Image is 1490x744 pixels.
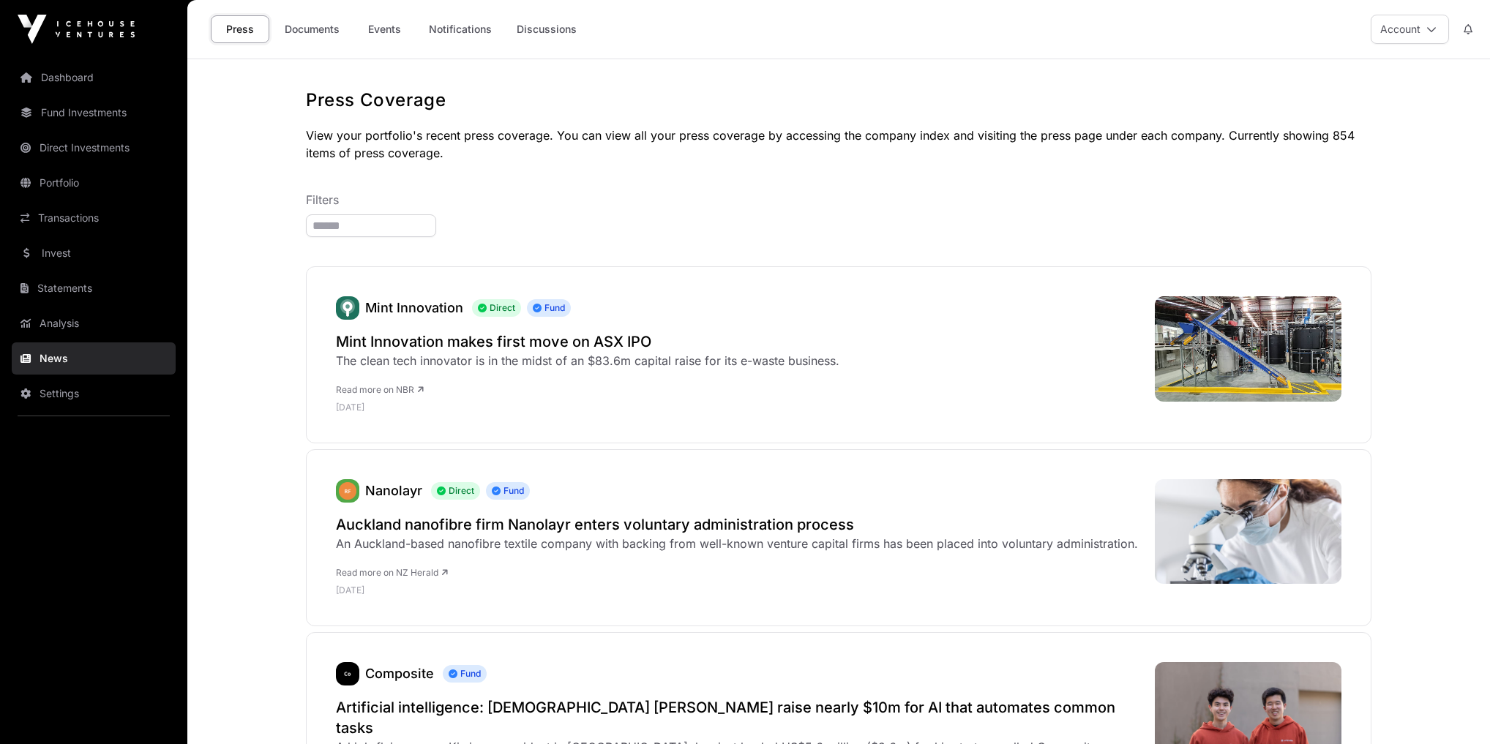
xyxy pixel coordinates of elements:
a: Notifications [419,15,501,43]
a: Discussions [507,15,586,43]
img: Mint.svg [336,296,359,320]
a: Statements [12,272,176,304]
a: Press [211,15,269,43]
img: composite410.png [336,662,359,685]
a: Portfolio [12,167,176,199]
a: Invest [12,237,176,269]
a: Direct Investments [12,132,176,164]
p: [DATE] [336,402,839,413]
a: Read more on NZ Herald [336,567,448,578]
a: Read more on NBR [336,384,424,395]
a: Settings [12,377,176,410]
a: Analysis [12,307,176,339]
p: Filters [306,191,1371,208]
a: Mint Innovation makes first move on ASX IPO [336,331,839,352]
img: H7AB3QAHWVAUBGCTYQCTPUHQDQ.jpg [1155,479,1341,584]
iframe: Chat Widget [1417,674,1490,744]
span: Fund [486,482,530,500]
a: Nanolayr [336,479,359,503]
a: News [12,342,176,375]
a: Documents [275,15,349,43]
p: [DATE] [336,585,1138,596]
h1: Press Coverage [306,89,1371,112]
span: Fund [527,299,571,317]
a: Fund Investments [12,97,176,129]
a: Composite [365,666,434,681]
a: Mint Innovation [336,296,359,320]
span: Fund [443,665,487,683]
a: Dashboard [12,61,176,94]
a: Events [355,15,413,43]
a: Auckland nanofibre firm Nanolayr enters voluntary administration process [336,514,1138,535]
img: Icehouse Ventures Logo [18,15,135,44]
img: mint-innovation-hammer-mill-.jpeg [1155,296,1341,402]
a: Mint Innovation [365,300,463,315]
div: The clean tech innovator is in the midst of an $83.6m capital raise for its e-waste business. [336,352,839,369]
div: An Auckland-based nanofibre textile company with backing from well-known venture capital firms ha... [336,535,1138,552]
a: Transactions [12,202,176,234]
a: Nanolayr [365,483,422,498]
button: Account [1371,15,1449,44]
a: Artificial intelligence: [DEMOGRAPHIC_DATA] [PERSON_NAME] raise nearly $10m for AI that automates... [336,697,1140,738]
img: revolution-fibres208.png [336,479,359,503]
p: View your portfolio's recent press coverage. You can view all your press coverage by accessing th... [306,127,1371,162]
span: Direct [431,482,480,500]
a: Composite [336,662,359,685]
span: Direct [472,299,521,317]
